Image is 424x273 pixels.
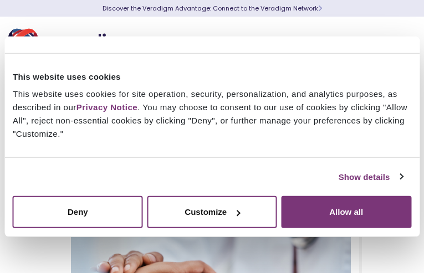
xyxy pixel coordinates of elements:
button: Deny [13,196,143,228]
a: Discover the Veradigm Advantage: Connect to the Veradigm NetworkLearn More [103,4,322,13]
div: This website uses cookies for site operation, security, personalization, and analytics purposes, ... [13,87,411,141]
button: Toggle Navigation Menu [391,29,407,58]
button: Customize [147,196,277,228]
a: Show details [339,170,403,183]
span: Learn More [318,4,322,13]
img: Veradigm logo [8,25,141,61]
button: Allow all [281,196,411,228]
div: This website uses cookies [13,70,411,83]
a: Privacy Notice [76,102,137,112]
